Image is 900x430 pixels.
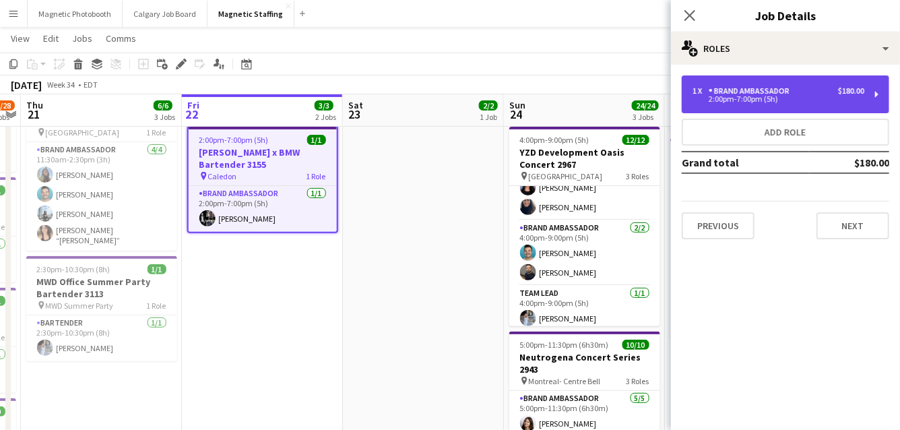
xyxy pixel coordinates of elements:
span: Mon [670,99,688,111]
span: Fri [187,99,199,111]
app-card-role: Brand Ambassador1/12:00pm-7:00pm (5h)[PERSON_NAME] [189,186,337,232]
app-job-card: 2:00pm-7:00pm (5h)1/1[PERSON_NAME] x BMW Bartender 3155 Caledon1 RoleBrand Ambassador1/12:00pm-7:... [187,125,338,233]
span: 1/1 [307,135,326,145]
div: 3 Jobs [154,112,175,122]
div: Brand Ambassador [709,86,795,96]
span: 6/6 [154,100,172,111]
a: Comms [100,30,141,47]
div: EDT [84,80,98,90]
span: 5:00pm-11:30pm (6h30m) [520,340,609,350]
span: Edit [43,32,59,44]
span: 10/10 [622,340,649,350]
span: 24/24 [632,100,659,111]
span: [GEOGRAPHIC_DATA] [529,171,603,181]
span: MWD Summer Party [46,301,114,311]
button: Calgary Job Board [123,1,207,27]
app-job-card: 4:00pm-9:00pm (5h)12/12YZD Development Oasis Concert 2967 [GEOGRAPHIC_DATA]3 Roles[PERSON_NAME][P... [509,127,660,326]
span: Week 34 [44,80,78,90]
span: Comms [106,32,136,44]
h3: MWD Office Summer Party Bartender 3113 [26,276,177,300]
app-card-role: Team Lead1/14:00pm-9:00pm (5h)[PERSON_NAME] [509,286,660,332]
button: Add role [682,119,889,146]
span: 21 [24,106,43,122]
button: Next [816,212,889,239]
div: 3 Jobs [633,112,658,122]
app-card-role: Brand Ambassador2/24:00pm-9:00pm (5h)[PERSON_NAME][PERSON_NAME] [670,227,821,293]
div: 1 x [693,86,709,96]
app-job-card: 11:30am-2:30pm (3h)4/4Oxford Activation 3126 [GEOGRAPHIC_DATA]1 RoleBrand Ambassador4/411:30am-2:... [26,95,177,251]
span: 3/3 [315,100,333,111]
span: 3 Roles [626,171,649,181]
span: [GEOGRAPHIC_DATA] [46,127,120,137]
span: 3 Roles [626,376,649,386]
h3: Neutrogena Concert Series 2943 [509,351,660,375]
button: Magnetic Photobooth [28,1,123,27]
td: $180.00 [810,152,889,173]
div: 1 Job [480,112,497,122]
a: Edit [38,30,64,47]
span: 2:30pm-10:30pm (8h) [37,264,110,274]
div: 2:00pm-7:00pm (5h) [693,96,864,102]
span: Sun [509,99,525,111]
a: View [5,30,35,47]
span: 2:00pm-7:00pm (5h) [199,135,269,145]
span: 4:00pm-9:00pm (5h) [520,135,589,145]
span: 1 Role [307,171,326,181]
app-card-role: Brand Ambassador2/24:00pm-9:00pm (5h)[PERSON_NAME][PERSON_NAME] [509,220,660,286]
div: [DATE] [11,78,42,92]
app-card-role: Brand Ambassador4/411:30am-2:30pm (3h)[PERSON_NAME][PERSON_NAME][PERSON_NAME][PERSON_NAME] “[PERS... [26,142,177,251]
button: Magnetic Staffing [207,1,294,27]
app-job-card: 4:00pm-9:00pm (5h)12/12YZD Development Oasis Concert 2967 [GEOGRAPHIC_DATA]3 Roles[PERSON_NAME][P... [670,138,821,338]
span: 24 [507,106,525,122]
div: Roles [671,32,900,65]
h3: YZD Development Oasis Concert 2967 [509,146,660,171]
h3: Job Details [671,7,900,24]
button: Previous [682,212,754,239]
td: Grand total [682,152,810,173]
app-job-card: 2:30pm-10:30pm (8h)1/1MWD Office Summer Party Bartender 3113 MWD Summer Party1 RoleBartender1/12:... [26,256,177,361]
span: Thu [26,99,43,111]
div: $180.00 [838,86,864,96]
span: 25 [668,106,688,122]
span: Montreal- Centre Bell [529,376,601,386]
a: Jobs [67,30,98,47]
div: 2 Jobs [315,112,336,122]
span: View [11,32,30,44]
app-card-role: Bartender1/12:30pm-10:30pm (8h)[PERSON_NAME] [26,315,177,361]
h3: [PERSON_NAME] x BMW Bartender 3155 [189,146,337,171]
span: 1 Role [147,301,166,311]
span: Caledon [208,171,237,181]
app-card-role: Team Lead1/14:00pm-9:00pm (5h)[PERSON_NAME] [670,293,821,338]
span: Jobs [72,32,92,44]
span: 23 [346,106,363,122]
span: 22 [185,106,199,122]
span: 1 Role [147,127,166,137]
span: 2/2 [479,100,498,111]
span: Sat [348,99,363,111]
span: 12/12 [622,135,649,145]
span: 1/1 [148,264,166,274]
h3: YZD Development Oasis Concert 2967 [670,158,821,182]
